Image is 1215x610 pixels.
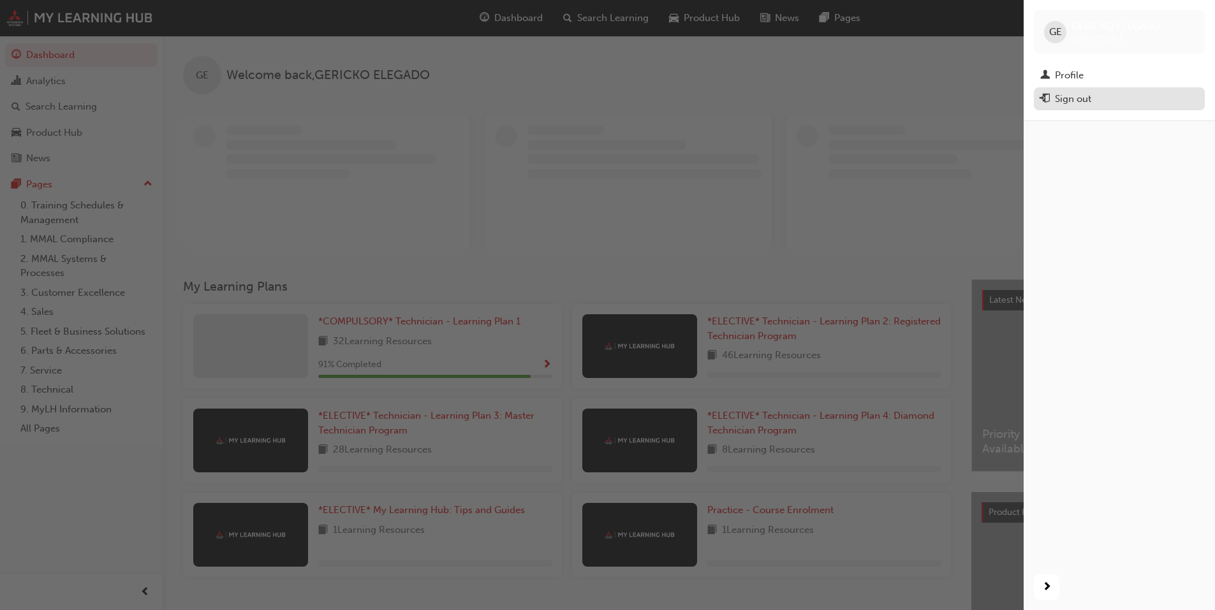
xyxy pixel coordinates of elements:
[1071,20,1160,32] span: GERICKO ELEGADO
[1034,64,1205,87] a: Profile
[1071,33,1123,43] span: 0005873861
[1040,94,1050,105] span: exit-icon
[1042,579,1052,595] span: next-icon
[1049,25,1062,40] span: GE
[1040,70,1050,82] span: man-icon
[1055,68,1084,83] div: Profile
[1055,92,1091,106] div: Sign out
[1034,87,1205,111] button: Sign out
